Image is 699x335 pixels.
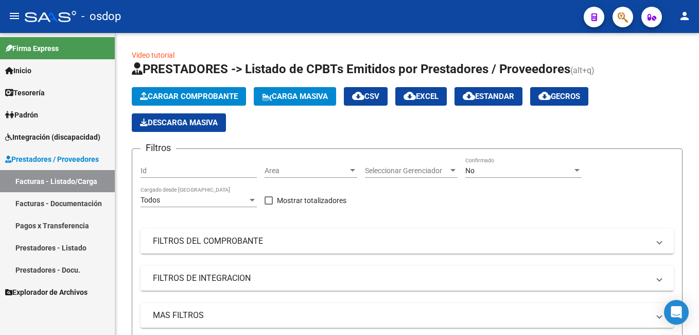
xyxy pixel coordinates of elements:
mat-icon: menu [8,10,21,22]
span: PRESTADORES -> Listado de CPBTs Emitidos por Prestadores / Proveedores [132,62,570,76]
span: (alt+q) [570,65,595,75]
span: Prestadores / Proveedores [5,154,99,165]
span: Descarga Masiva [140,118,218,127]
span: Carga Masiva [262,92,328,101]
span: Mostrar totalizadores [277,194,346,207]
span: - osdop [81,5,121,28]
mat-icon: cloud_download [404,90,416,102]
mat-panel-title: FILTROS DEL COMPROBANTE [153,236,649,247]
span: Integración (discapacidad) [5,131,100,143]
span: EXCEL [404,92,439,101]
app-download-masive: Descarga masiva de comprobantes (adjuntos) [132,113,226,132]
button: Gecros [530,87,588,106]
mat-expansion-panel-header: MAS FILTROS [141,303,674,328]
span: CSV [352,92,379,101]
button: Cargar Comprobante [132,87,246,106]
div: Open Intercom Messenger [664,300,689,325]
button: Estandar [455,87,522,106]
mat-panel-title: MAS FILTROS [153,310,649,321]
span: Firma Express [5,43,59,54]
span: Todos [141,196,160,204]
mat-expansion-panel-header: FILTROS DEL COMPROBANTE [141,229,674,254]
a: Video tutorial [132,51,174,59]
span: Explorador de Archivos [5,287,88,298]
button: Descarga Masiva [132,113,226,132]
span: Cargar Comprobante [140,92,238,101]
mat-expansion-panel-header: FILTROS DE INTEGRACION [141,266,674,291]
mat-icon: cloud_download [463,90,475,102]
mat-icon: cloud_download [352,90,364,102]
span: Estandar [463,92,514,101]
mat-panel-title: FILTROS DE INTEGRACION [153,273,649,284]
button: Carga Masiva [254,87,336,106]
span: No [465,166,475,175]
button: CSV [344,87,388,106]
span: Tesorería [5,87,45,98]
mat-icon: cloud_download [538,90,551,102]
span: Seleccionar Gerenciador [365,166,448,175]
button: EXCEL [395,87,447,106]
span: Padrón [5,109,38,121]
span: Area [265,166,348,175]
h3: Filtros [141,141,176,155]
span: Inicio [5,65,31,76]
span: Gecros [538,92,580,101]
mat-icon: person [678,10,691,22]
